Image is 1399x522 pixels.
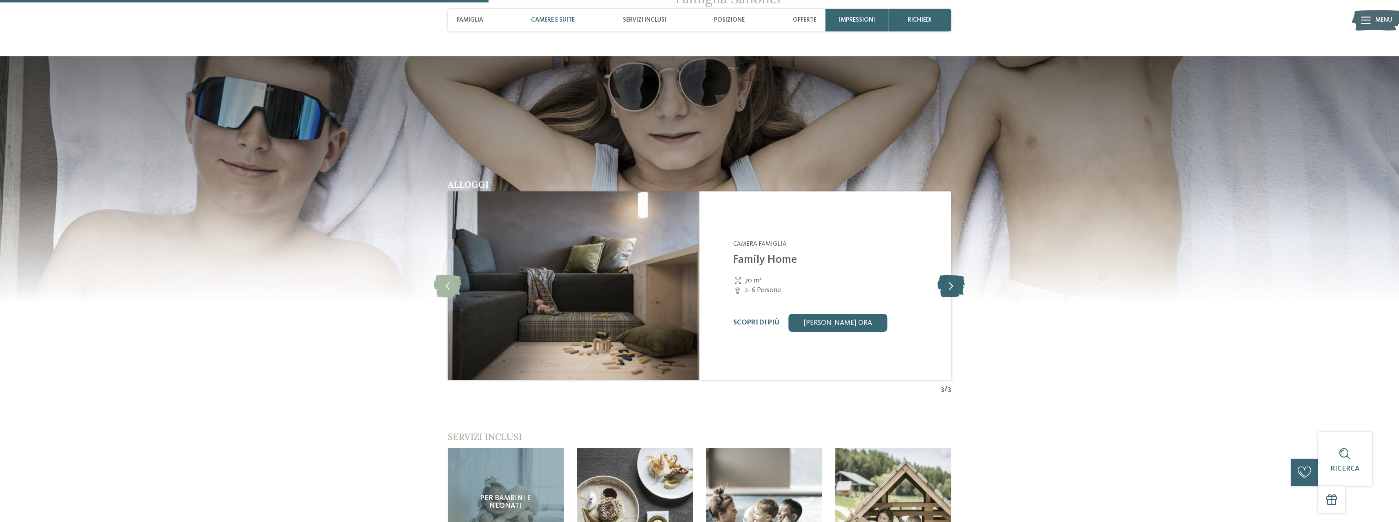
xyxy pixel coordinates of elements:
span: Offerte [793,16,817,24]
span: Ricerca [1330,465,1360,472]
a: Family Home [733,254,797,266]
span: Posizione [714,16,745,24]
span: Servizi inclusi [623,16,666,24]
span: / [944,384,948,395]
span: Per bambini e neonati [466,494,545,510]
a: Scopri di più [733,319,779,326]
span: Camera famiglia [733,241,787,247]
span: 70 m² [745,276,762,286]
img: Family Home [448,191,699,380]
span: Servizi inclusi [448,431,522,442]
a: [PERSON_NAME] ora [788,314,887,332]
span: richiedi [908,16,932,24]
span: 2–6 Persone [745,286,781,296]
span: Camere e Suite [531,16,575,24]
span: Impressioni [839,16,875,24]
span: Famiglia [457,16,483,24]
span: 3 [941,384,944,395]
span: Alloggi [448,179,489,190]
span: 3 [948,384,951,395]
